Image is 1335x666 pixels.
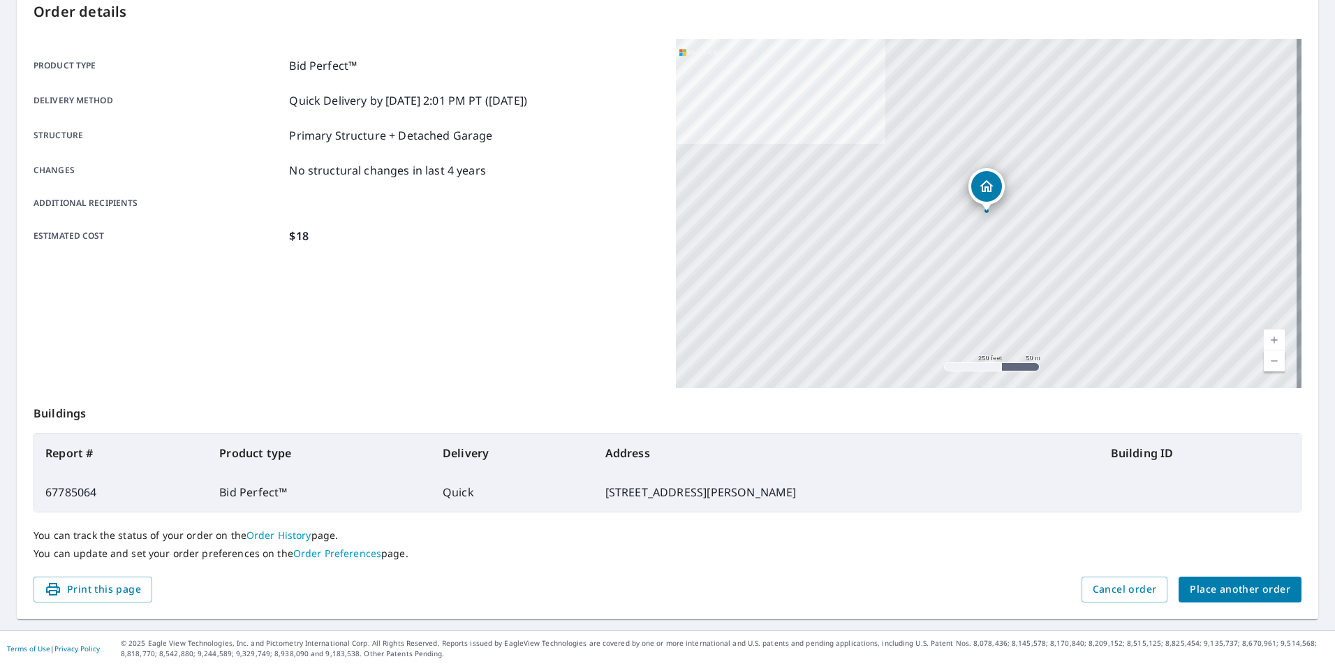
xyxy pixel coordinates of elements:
button: Cancel order [1082,577,1168,602]
th: Report # [34,434,208,473]
th: Delivery [432,434,594,473]
span: Cancel order [1093,581,1157,598]
p: Structure [34,127,283,144]
p: Estimated cost [34,228,283,244]
p: Additional recipients [34,197,283,209]
th: Address [594,434,1100,473]
button: Place another order [1179,577,1301,602]
td: Bid Perfect™ [208,473,432,512]
p: Bid Perfect™ [289,57,357,74]
p: No structural changes in last 4 years [289,162,486,179]
p: $18 [289,228,308,244]
a: Current Level 17, Zoom In [1264,330,1285,350]
p: Delivery method [34,92,283,109]
p: | [7,644,100,653]
td: 67785064 [34,473,208,512]
a: Current Level 17, Zoom Out [1264,350,1285,371]
td: Quick [432,473,594,512]
p: You can track the status of your order on the page. [34,529,1301,542]
p: Buildings [34,388,1301,433]
span: Print this page [45,581,141,598]
p: Primary Structure + Detached Garage [289,127,492,144]
p: Changes [34,162,283,179]
a: Terms of Use [7,644,50,653]
th: Product type [208,434,432,473]
a: Order Preferences [293,547,381,560]
div: Dropped pin, building 1, Residential property, 1506 Whitney Ln Rolla, MO 65401 [968,168,1005,212]
button: Print this page [34,577,152,602]
a: Order History [246,528,311,542]
p: Quick Delivery by [DATE] 2:01 PM PT ([DATE]) [289,92,527,109]
td: [STREET_ADDRESS][PERSON_NAME] [594,473,1100,512]
p: © 2025 Eagle View Technologies, Inc. and Pictometry International Corp. All Rights Reserved. Repo... [121,638,1328,659]
span: Place another order [1190,581,1290,598]
th: Building ID [1100,434,1301,473]
p: Order details [34,1,1301,22]
a: Privacy Policy [54,644,100,653]
p: Product type [34,57,283,74]
p: You can update and set your order preferences on the page. [34,547,1301,560]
